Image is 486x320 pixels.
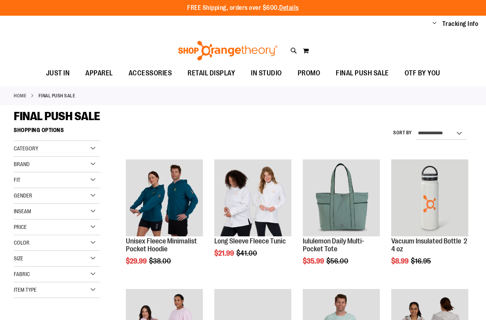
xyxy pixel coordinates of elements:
[14,240,29,246] span: Color
[14,224,27,230] span: Price
[14,145,38,152] span: Category
[126,159,203,238] a: Unisex Fleece Minimalist Pocket Hoodie
[336,64,389,82] span: FINAL PUSH SALE
[391,159,468,238] a: Vacuum Insulated Bottle 24 oz
[299,155,384,285] div: product
[393,130,412,136] label: Sort By
[251,64,282,82] span: IN STUDIO
[391,257,410,265] span: $8.99
[303,159,380,238] a: lululemon Daily Multi-Pocket Tote
[85,64,113,82] span: APPAREL
[298,64,320,82] span: PROMO
[214,249,235,257] span: $21.99
[187,4,299,13] p: FREE Shipping, orders over $600.
[149,257,172,265] span: $38.00
[214,237,286,245] a: Long Sleeve Fleece Tunic
[14,161,29,167] span: Brand
[214,159,291,236] img: Product image for Fleece Long Sleeve
[14,177,20,183] span: Fit
[14,271,30,277] span: Fabric
[433,20,436,28] button: Account menu
[14,208,31,214] span: Inseam
[14,123,100,141] strong: Shopping Options
[188,64,235,82] span: RETAIL DISPLAY
[303,159,380,236] img: lululemon Daily Multi-Pocket Tote
[214,159,291,238] a: Product image for Fleece Long Sleeve
[14,192,32,199] span: Gender
[126,159,203,236] img: Unisex Fleece Minimalist Pocket Hoodie
[411,257,432,265] span: $16.95
[442,20,479,28] a: Tracking Info
[39,92,75,99] strong: FINAL PUSH SALE
[129,64,172,82] span: ACCESSORIES
[236,249,258,257] span: $41.00
[279,4,299,11] a: Details
[126,257,148,265] span: $29.99
[122,155,207,285] div: product
[405,64,440,82] span: OTF BY YOU
[14,287,37,293] span: Item Type
[177,41,279,60] img: Shop Orangetheory
[14,255,23,261] span: Size
[14,110,100,123] span: FINAL PUSH SALE
[303,257,325,265] span: $35.99
[326,257,350,265] span: $56.00
[387,155,472,285] div: product
[303,237,364,253] a: lululemon Daily Multi-Pocket Tote
[210,155,295,277] div: product
[391,237,467,253] a: Vacuum Insulated Bottle 24 oz
[46,64,70,82] span: JUST IN
[14,92,26,99] a: Home
[126,237,197,253] a: Unisex Fleece Minimalist Pocket Hoodie
[391,159,468,236] img: Vacuum Insulated Bottle 24 oz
